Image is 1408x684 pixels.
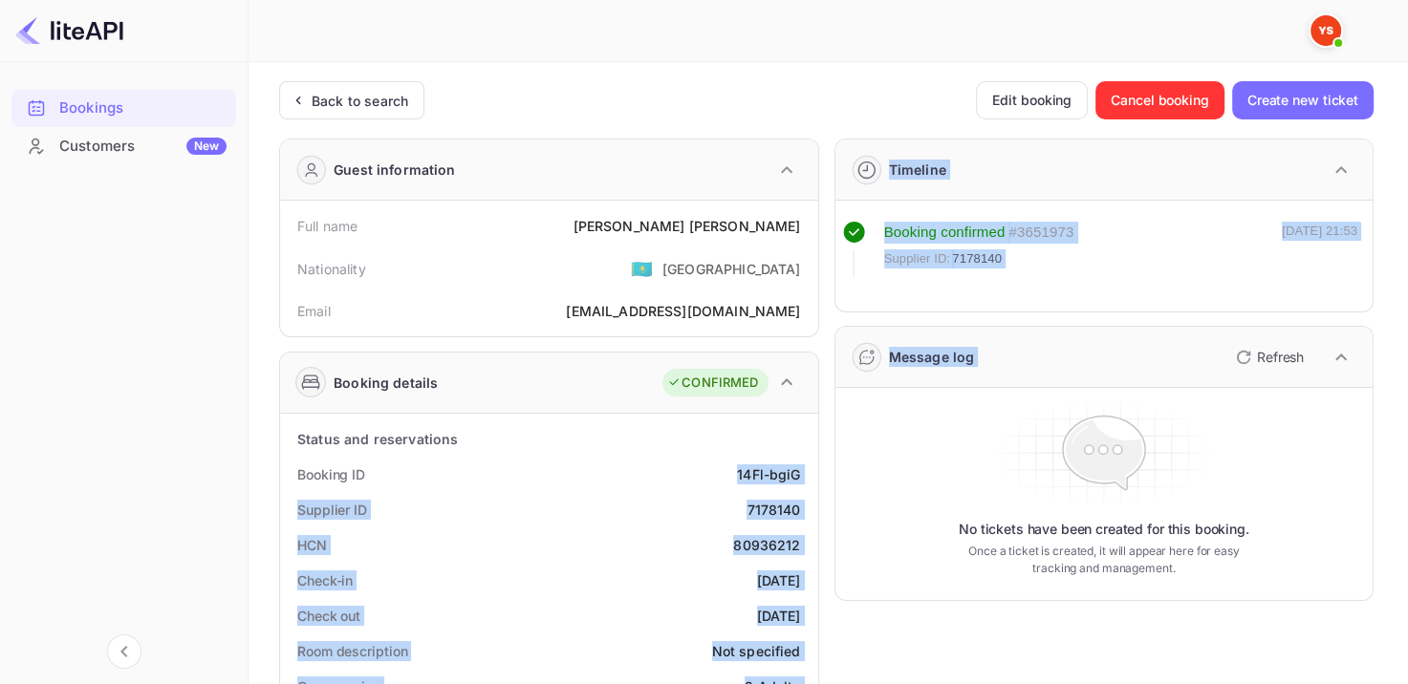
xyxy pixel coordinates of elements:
[667,374,758,393] div: CONFIRMED
[297,429,458,449] div: Status and reservations
[1282,222,1357,277] div: [DATE] 21:53
[186,138,227,155] div: New
[15,15,123,46] img: LiteAPI logo
[11,128,236,165] div: CustomersNew
[884,222,1006,244] div: Booking confirmed
[297,641,407,661] div: Room description
[1224,342,1311,373] button: Refresh
[976,81,1088,119] button: Edit booking
[889,347,975,367] div: Message log
[884,249,951,268] span: Supplier ID:
[952,249,1002,268] span: 7178140
[11,128,236,163] a: CustomersNew
[662,259,801,279] div: [GEOGRAPHIC_DATA]
[297,606,360,626] div: Check out
[11,90,236,127] div: Bookings
[1232,81,1374,119] button: Create new ticket
[960,543,1247,577] p: Once a ticket is created, it will appear here for easy tracking and management.
[573,216,800,236] div: [PERSON_NAME] [PERSON_NAME]
[1257,347,1304,367] p: Refresh
[757,570,801,590] div: [DATE]
[631,251,653,286] span: United States
[11,90,236,125] a: Bookings
[1095,81,1224,119] button: Cancel booking
[747,500,800,520] div: 7178140
[733,535,800,555] div: 80936212
[1008,222,1073,244] div: # 3651973
[297,464,365,484] div: Booking ID
[59,97,227,119] div: Bookings
[107,634,141,669] button: Collapse navigation
[737,464,800,484] div: 14Fl-bgiG
[297,216,357,236] div: Full name
[334,373,438,393] div: Booking details
[297,570,353,590] div: Check-in
[712,641,801,661] div: Not specified
[312,91,408,111] div: Back to search
[566,301,800,321] div: [EMAIL_ADDRESS][DOMAIN_NAME]
[297,535,327,555] div: HCN
[297,301,331,321] div: Email
[757,606,801,626] div: [DATE]
[959,520,1249,539] p: No tickets have been created for this booking.
[334,160,456,180] div: Guest information
[59,136,227,158] div: Customers
[889,160,946,180] div: Timeline
[1311,15,1341,46] img: Yandex Support
[297,259,366,279] div: Nationality
[297,500,367,520] div: Supplier ID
